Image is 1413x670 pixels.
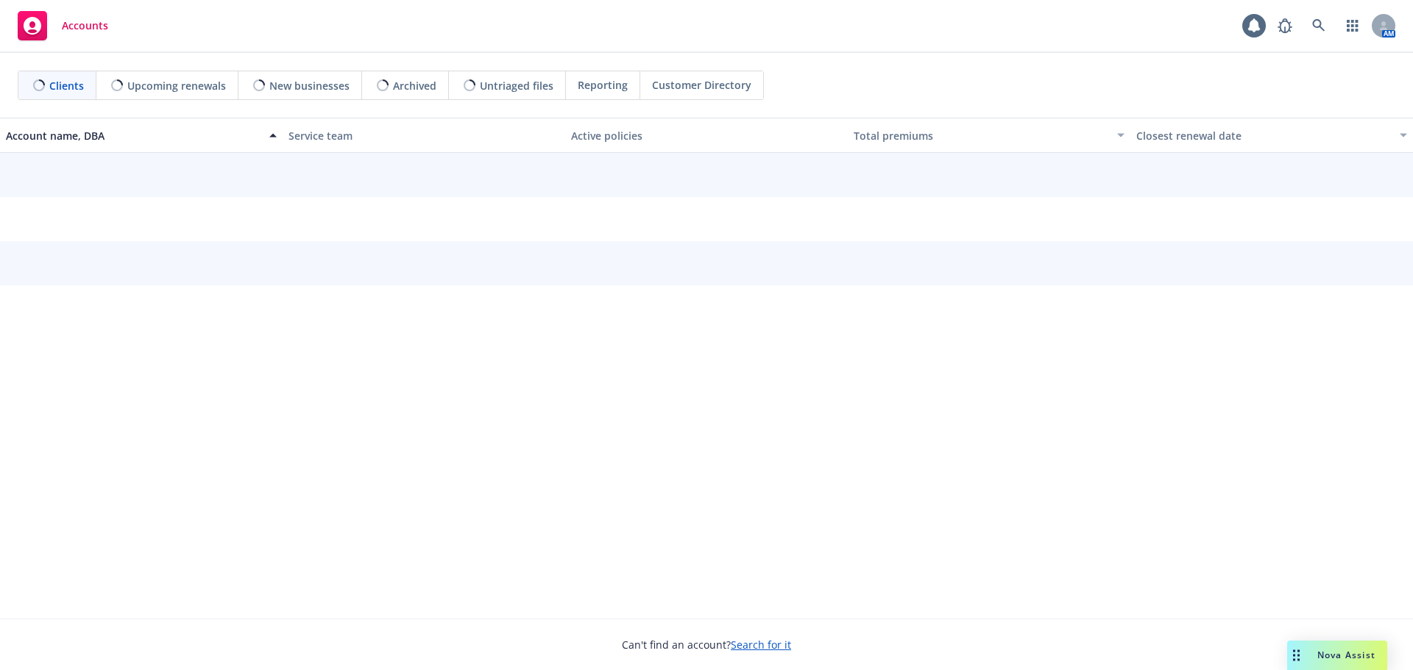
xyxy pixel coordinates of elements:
a: Accounts [12,5,114,46]
span: Reporting [578,77,628,93]
span: Customer Directory [652,77,751,93]
button: Service team [283,118,565,153]
div: Total premiums [854,128,1108,143]
a: Switch app [1338,11,1367,40]
span: New businesses [269,78,350,93]
span: Accounts [62,20,108,32]
span: Clients [49,78,84,93]
a: Report a Bug [1270,11,1300,40]
span: Upcoming renewals [127,78,226,93]
span: Nova Assist [1317,649,1375,661]
button: Total premiums [848,118,1130,153]
div: Account name, DBA [6,128,261,143]
div: Active policies [571,128,842,143]
button: Active policies [565,118,848,153]
div: Closest renewal date [1136,128,1391,143]
span: Archived [393,78,436,93]
a: Search [1304,11,1334,40]
a: Search for it [731,638,791,652]
button: Nova Assist [1287,641,1387,670]
span: Can't find an account? [622,637,791,652]
span: Untriaged files [480,78,553,93]
div: Drag to move [1287,641,1306,670]
button: Closest renewal date [1130,118,1413,153]
div: Service team [288,128,559,143]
